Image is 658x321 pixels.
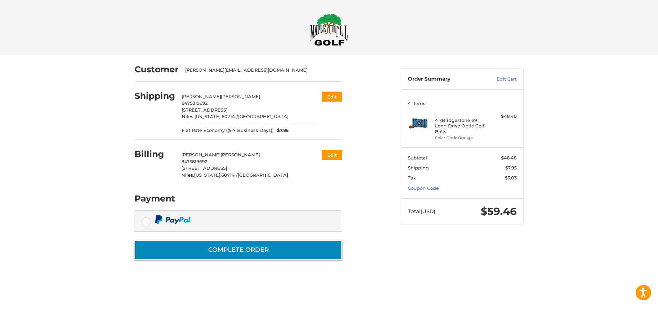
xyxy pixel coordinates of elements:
span: Total (USD) [408,208,435,215]
a: Edit Cart [482,76,517,83]
a: Coupon Code [408,185,439,191]
h2: Shipping [135,91,175,101]
span: [GEOGRAPHIC_DATA] [238,172,288,178]
span: [PERSON_NAME] [221,94,260,99]
span: 60714 / [222,114,238,119]
span: [GEOGRAPHIC_DATA] [238,114,288,119]
span: 8475819692 [182,100,208,106]
h3: 4 Items [408,101,517,106]
span: Flat Rate Economy ((5-7 Business Days)) [182,127,274,134]
img: Maple Hill Golf [310,13,348,46]
h3: Order Summary [408,76,482,83]
span: Subtotal [408,155,427,160]
span: 60714 / [221,172,238,178]
h2: Customer [135,64,179,75]
span: Niles, [181,172,194,178]
button: Edit [322,92,342,102]
li: Color Optic Orange [435,135,488,141]
span: [STREET_ADDRESS] [182,107,227,113]
span: [US_STATE], [194,114,222,119]
span: Niles, [182,114,194,119]
span: $59.46 [481,205,517,218]
div: [PERSON_NAME][EMAIL_ADDRESS][DOMAIN_NAME] [185,67,335,74]
span: Tax [408,175,416,180]
span: [STREET_ADDRESS] [181,165,227,171]
div: $48.48 [489,113,517,120]
img: PayPal icon [155,215,191,224]
span: Shipping [408,165,429,170]
button: Complete order [135,240,342,260]
span: [US_STATE], [194,172,221,178]
span: [PERSON_NAME] [181,152,221,157]
span: [PERSON_NAME] [182,94,221,99]
span: $3.03 [505,175,517,180]
h2: Billing [135,149,175,159]
button: Edit [322,150,342,160]
h4: 4 x Bridgestone e9 Long Drive Optic Golf Balls [435,117,488,134]
span: [PERSON_NAME] [221,152,260,157]
span: $7.95 [274,127,289,134]
span: $7.95 [505,165,517,170]
span: $48.48 [501,155,517,160]
h2: Payment [135,193,175,204]
span: 8475819692 [181,159,207,164]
